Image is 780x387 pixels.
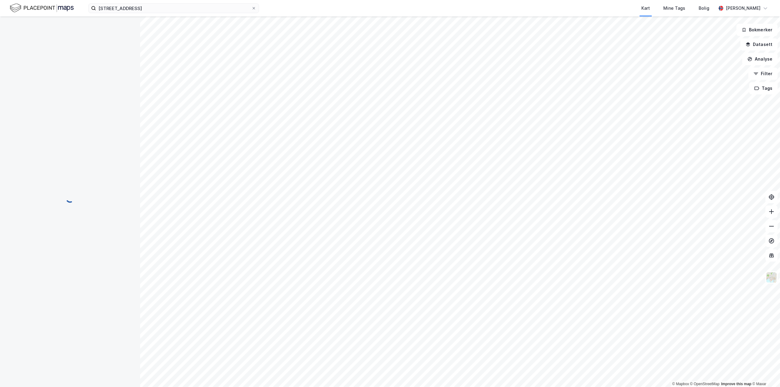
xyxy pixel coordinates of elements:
img: Z [766,272,777,283]
iframe: Chat Widget [750,358,780,387]
div: [PERSON_NAME] [726,5,760,12]
div: Bolig [699,5,709,12]
button: Datasett [740,38,778,51]
img: logo.f888ab2527a4732fd821a326f86c7f29.svg [10,3,74,13]
div: Kontrollprogram for chat [750,358,780,387]
a: OpenStreetMap [690,382,720,386]
button: Filter [748,68,778,80]
input: Søk på adresse, matrikkel, gårdeiere, leietakere eller personer [96,4,251,13]
a: Improve this map [721,382,751,386]
div: Kart [641,5,650,12]
a: Mapbox [672,382,689,386]
button: Bokmerker [736,24,778,36]
img: spinner.a6d8c91a73a9ac5275cf975e30b51cfb.svg [65,193,75,203]
button: Analyse [742,53,778,65]
div: Mine Tags [663,5,685,12]
button: Tags [749,82,778,94]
